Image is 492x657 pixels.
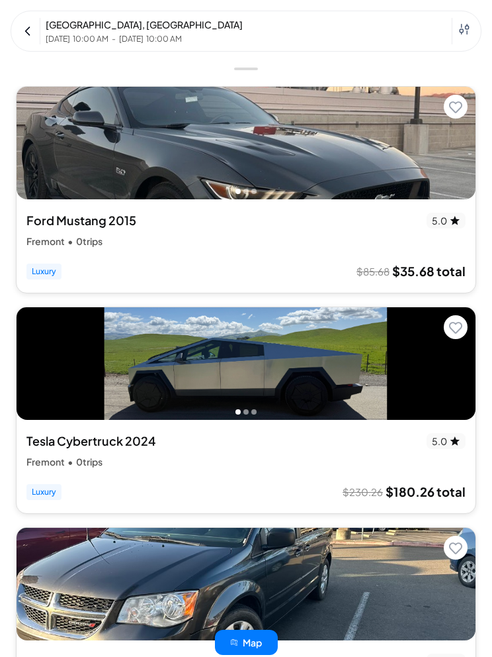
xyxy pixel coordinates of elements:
[73,34,108,44] span: 10:00 AM
[46,34,70,44] span: [DATE]
[112,34,116,44] span: -
[46,19,243,30] span: [GEOGRAPHIC_DATA], [GEOGRAPHIC_DATA]
[21,19,40,43] button: Go back
[146,34,182,44] span: 10:00 AM
[119,34,143,44] span: [DATE]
